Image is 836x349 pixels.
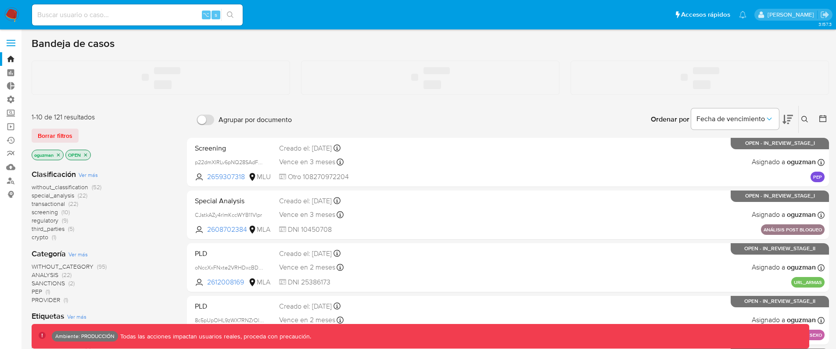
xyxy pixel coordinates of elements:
a: Salir [820,10,829,19]
p: Ambiente: PRODUCCIÓN [55,335,115,338]
p: Todas las acciones impactan usuarios reales, proceda con precaución. [118,332,311,341]
p: omar.guzman@mercadolibre.com.co [768,11,817,19]
span: s [215,11,217,19]
span: ⌥ [203,11,209,19]
a: Notificaciones [739,11,746,18]
input: Buscar usuario o caso... [32,9,243,21]
button: search-icon [221,9,239,21]
span: Accesos rápidos [681,10,730,19]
